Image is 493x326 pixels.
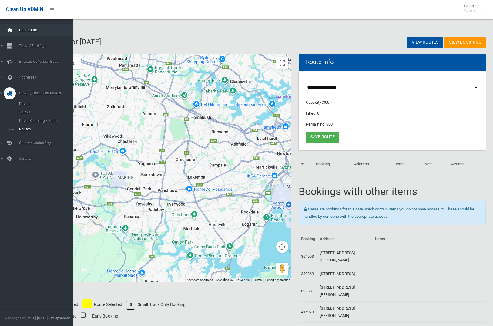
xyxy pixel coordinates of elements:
a: Save route [306,132,339,143]
td: [STREET_ADDRESS][PERSON_NAME] [317,302,373,323]
p: Route Selected [94,301,122,309]
h2: Create route for [DATE] [27,38,253,46]
th: Booking [314,157,352,171]
td: [STREET_ADDRESS][PERSON_NAME] [317,281,373,302]
span: Routes [17,127,68,131]
button: Map camera controls [276,241,288,253]
th: Actions [449,157,486,171]
span: Tasks / Bookings [17,44,73,48]
span: Addresses [17,75,73,79]
span: Settings [17,156,73,161]
a: Terms [253,278,262,281]
td: [STREET_ADDRESS][PERSON_NAME] [317,246,373,267]
div: These are bookings for this date which contain items you do not have access to. These should be h... [299,201,486,225]
p: Early Booking [92,312,118,320]
td: [STREET_ADDRESS] [317,267,373,281]
small: Admin [464,8,479,13]
th: Items [392,157,422,171]
span: Clean Up [461,4,485,13]
strong: Jet Dynamics [49,316,70,320]
a: View Bookings [444,37,486,48]
span: Dashboard [17,28,73,32]
h1: Bookings with other items [299,186,486,197]
th: Booking [299,232,317,246]
button: Toggle fullscreen view [276,57,288,69]
span: Drivers, Trucks and Routes [17,91,73,95]
button: Drag Pegman onto the map to open Street View [276,263,288,275]
th: # [299,157,314,171]
p: Filled : [306,110,478,117]
a: 415973 [301,310,314,314]
span: Copyright © [DATE]-[DATE] [5,316,48,320]
button: Keyboard shortcuts [187,278,213,282]
a: View Routes [407,37,443,48]
span: Driver Rostering / Shifts [17,119,68,123]
span: 300 [326,122,333,126]
p: Capacity : [306,99,478,106]
a: 380369 [301,271,314,276]
th: Address [317,232,373,246]
span: Clean Up ADMIN [6,7,43,12]
a: 364593 [301,254,314,259]
p: Remaining : [306,121,478,128]
header: Route Info [299,56,341,68]
a: 395681 [301,289,314,293]
span: Communication Log [17,141,73,145]
span: Trucks [17,110,68,114]
th: Items [373,232,486,246]
th: Note [422,157,449,171]
span: Drivers [17,102,68,106]
p: Small Truck Only Booking [138,301,186,309]
span: S [126,301,135,310]
span: 300 [323,100,329,105]
span: Map data ©2025 Google [216,278,250,281]
a: Report a map error [265,278,290,281]
span: Booking Collection Issues [17,59,73,64]
div: n [27,282,291,324]
th: Address [352,157,392,171]
span: 0 [317,111,319,116]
